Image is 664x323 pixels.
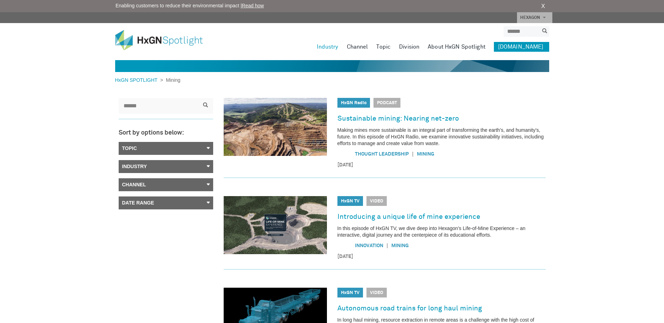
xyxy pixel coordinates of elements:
[355,243,383,248] a: Innovation
[119,196,213,209] a: Date Range
[337,161,546,169] time: [DATE]
[115,77,160,83] a: HxGN SPOTLIGHT
[116,2,264,9] span: Enabling customers to reduce their environmental impact |
[341,101,366,105] a: HxGN Radio
[541,2,545,10] a: X
[391,243,409,248] a: Mining
[366,288,387,297] span: Video
[399,42,419,52] a: Division
[115,77,181,84] div: >
[341,199,359,203] a: HxGN TV
[366,196,387,206] span: Video
[337,303,482,314] a: Autonomous road trains for long haul mining
[337,253,546,260] time: [DATE]
[119,142,213,155] a: Topic
[224,98,327,156] img: Sustainable mining: Nearing net-zero
[347,42,368,52] a: Channel
[373,98,400,108] span: Podcast
[115,30,213,50] img: HxGN Spotlight
[317,42,338,52] a: Industry
[341,290,359,295] a: HxGN TV
[337,127,546,147] p: Making mines more sustainable is an integral part of transforming the earth’s, and humanity’s, fu...
[337,211,480,222] a: Introducing a unique life of mine experience
[383,242,392,249] span: |
[224,196,327,254] img: Introducing a unique life of mine experience
[417,152,434,157] a: Mining
[337,225,546,238] p: In this episode of HxGN TV, we dive deep into Hexagon’s Life-of-Mine Experience – an interactive,...
[242,3,264,8] a: Read how
[119,130,213,137] h3: Sort by options below:
[163,77,180,83] span: Mining
[494,42,549,52] a: [DOMAIN_NAME]
[355,152,409,157] a: Thought Leadership
[119,178,213,191] a: Channel
[409,150,417,158] span: |
[517,12,552,23] a: HEXAGON
[376,42,391,52] a: Topic
[337,113,459,124] a: Sustainable mining: Nearing net-zero
[428,42,485,52] a: About HxGN Spotlight
[119,160,213,173] a: Industry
